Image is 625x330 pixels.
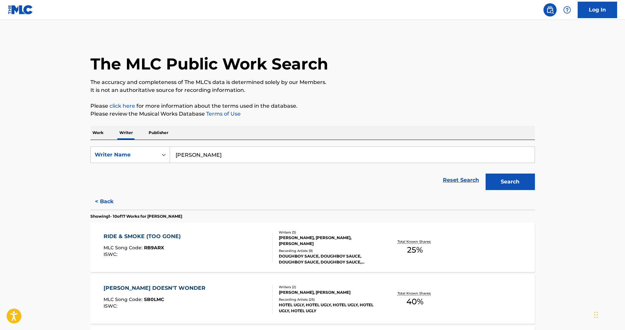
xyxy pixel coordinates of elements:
[279,302,378,314] div: HOTEL UGLY, HOTEL UGLY, HOTEL UGLY, HOTEL UGLY, HOTEL UGLY
[104,233,184,240] div: RIDE & SMOKE (TOO GONE)
[279,253,378,265] div: DOUGHBOY SAUCE, DOUGHBOY SAUCE, DOUGHBOY SAUCE, DOUGHBOY SAUCE, DOUGHBOY SAUCE
[90,102,535,110] p: Please for more information about the terms used in the database.
[104,245,144,251] span: MLC Song Code :
[205,111,241,117] a: Terms of Use
[543,3,557,16] a: Public Search
[144,245,164,251] span: RB9ARX
[397,291,433,296] p: Total Known Shares:
[90,213,182,219] p: Showing 1 - 10 of 17 Works for [PERSON_NAME]
[440,173,482,187] a: Reset Search
[144,296,164,302] span: SB0LMC
[578,2,617,18] a: Log In
[90,223,535,272] a: RIDE & SMOKE (TOO GONE)MLC Song Code:RB9ARXISWC:Writers (3)[PERSON_NAME], [PERSON_NAME], [PERSON_...
[279,248,378,253] div: Recording Artists ( 9 )
[397,239,433,244] p: Total Known Shares:
[90,86,535,94] p: It is not an authoritative source for recording information.
[90,274,535,324] a: [PERSON_NAME] DOESN'T WONDERMLC Song Code:SB0LMCISWC:Writers (2)[PERSON_NAME], [PERSON_NAME]Recor...
[8,5,33,14] img: MLC Logo
[90,147,535,193] form: Search Form
[406,296,423,308] span: 40 %
[104,284,209,292] div: [PERSON_NAME] DOESN'T WONDER
[279,289,378,295] div: [PERSON_NAME], [PERSON_NAME]
[90,78,535,86] p: The accuracy and completeness of The MLC's data is determined solely by our Members.
[90,193,130,210] button: < Back
[486,174,535,190] button: Search
[592,298,625,330] iframe: Chat Widget
[279,297,378,302] div: Recording Artists ( 25 )
[594,305,598,325] div: Drag
[117,126,135,140] p: Writer
[90,110,535,118] p: Please review the Musical Works Database
[90,54,328,74] h1: The MLC Public Work Search
[279,235,378,247] div: [PERSON_NAME], [PERSON_NAME], [PERSON_NAME]
[561,3,574,16] div: Help
[95,151,154,159] div: Writer Name
[104,251,119,257] span: ISWC :
[104,303,119,309] span: ISWC :
[563,6,571,14] img: help
[109,103,135,109] a: click here
[104,296,144,302] span: MLC Song Code :
[279,230,378,235] div: Writers ( 3 )
[407,244,423,256] span: 25 %
[279,285,378,289] div: Writers ( 2 )
[546,6,554,14] img: search
[90,126,106,140] p: Work
[147,126,170,140] p: Publisher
